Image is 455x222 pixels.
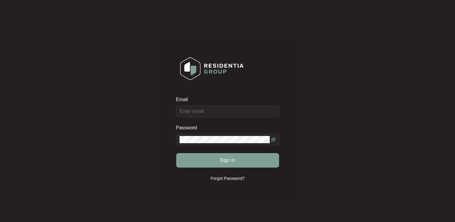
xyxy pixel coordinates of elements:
[271,137,276,142] span: eye-invisible
[180,136,270,143] input: Password
[176,97,192,103] label: Email
[176,153,279,168] button: Sign in
[176,53,247,84] img: Login Logo
[220,157,235,164] span: Sign in
[176,105,279,117] input: Email
[211,175,245,181] p: Forgot Password?
[176,125,201,131] label: Password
